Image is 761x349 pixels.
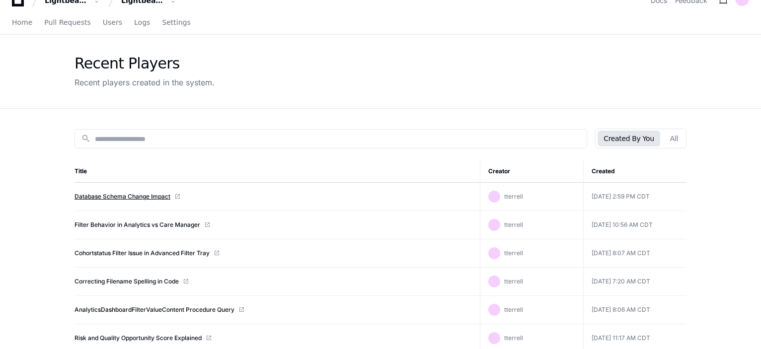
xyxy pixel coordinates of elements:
a: Settings [162,11,190,34]
span: tterrell [504,334,523,342]
a: Home [12,11,32,34]
span: Users [103,19,122,25]
a: Filter Behavior in Analytics vs Care Manager [75,221,200,229]
a: Risk and Quality Opportunity Score Explained [75,334,202,342]
td: [DATE] 8:07 AM CDT [583,239,686,268]
td: [DATE] 7:20 AM CDT [583,268,686,296]
span: tterrell [504,278,523,285]
span: Logs [134,19,150,25]
span: tterrell [504,221,523,228]
span: tterrell [504,249,523,257]
a: Cohortstatus Filter Issue in Advanced Filter Tray [75,249,210,257]
td: [DATE] 2:59 PM CDT [583,183,686,211]
span: Settings [162,19,190,25]
a: Users [103,11,122,34]
a: Correcting Filename Spelling in Code [75,278,179,285]
a: Logs [134,11,150,34]
a: AnalyticsDashboardFilterValueContent Procedure Query [75,306,234,314]
th: Title [75,160,480,183]
th: Creator [480,160,583,183]
button: Created By You [598,131,660,146]
mat-icon: search [81,134,91,143]
div: Recent players created in the system. [75,76,215,88]
td: [DATE] 10:56 AM CDT [583,211,686,239]
div: Recent Players [75,55,215,72]
a: Pull Requests [44,11,90,34]
td: [DATE] 8:06 AM CDT [583,296,686,324]
span: Pull Requests [44,19,90,25]
th: Created [583,160,686,183]
span: Home [12,19,32,25]
button: All [664,131,684,146]
span: tterrell [504,193,523,200]
span: tterrell [504,306,523,313]
a: Database Schema Change Impact [75,193,170,201]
